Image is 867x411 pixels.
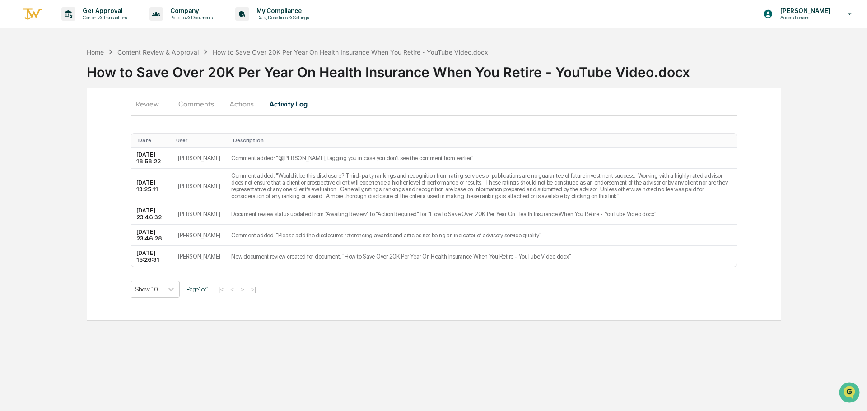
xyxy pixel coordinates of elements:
[75,14,131,21] p: Content & Transactions
[131,225,172,246] td: [DATE] 23:46:28
[131,148,172,169] td: [DATE] 18:58:22
[18,185,58,194] span: Preclearance
[228,286,237,293] button: <
[172,169,226,203] td: [PERSON_NAME]
[172,246,226,267] td: [PERSON_NAME]
[226,246,737,267] td: New document review created for document: "How to Save Over 20K Per Year On Health Insurance When...
[140,98,164,109] button: See all
[75,185,112,194] span: Attestations
[80,123,98,130] span: [DATE]
[213,48,488,56] div: How to Save Over 20K Per Year On Health Insurance When You Retire - YouTube Video.docx
[131,93,737,115] div: secondary tabs example
[131,169,172,203] td: [DATE] 13:25:11
[9,139,23,153] img: Dave Feldman
[131,203,172,225] td: [DATE] 23:46:32
[262,93,315,115] button: Activity Log
[248,286,259,293] button: >|
[221,93,262,115] button: Actions
[28,147,73,154] span: [PERSON_NAME]
[90,224,109,231] span: Pylon
[172,148,226,169] td: [PERSON_NAME]
[131,93,171,115] button: Review
[238,286,247,293] button: >
[226,203,737,225] td: Document review status updated from "Awaiting Review" to "Action Required" for "How to Save Over ...
[9,19,164,33] p: How can we help?
[64,223,109,231] a: Powered byPylon
[226,225,737,246] td: Comment added: "Please add the disclosures referencing awards and articles not being an indicator...
[249,7,313,14] p: My Compliance
[19,69,35,85] img: 4531339965365_218c74b014194aa58b9b_72.jpg
[28,123,73,130] span: [PERSON_NAME]
[9,185,16,193] div: 🖐️
[186,286,209,293] span: Page 1 of 1
[163,14,217,21] p: Policies & Documents
[163,7,217,14] p: Company
[80,147,98,154] span: [DATE]
[154,72,164,83] button: Start new chat
[18,202,57,211] span: Data Lookup
[5,198,61,214] a: 🔎Data Lookup
[226,148,737,169] td: Comment added: "@[PERSON_NAME], tagging you in case you don't see the comment from earlier."
[233,137,733,143] div: Toggle SortBy
[18,148,25,155] img: 1746055101610-c473b297-6a78-478c-a979-82029cc54cd1
[249,14,313,21] p: Data, Deadlines & Settings
[75,147,78,154] span: •
[226,169,737,203] td: Comment added: "​Would it be this disclosure? Third-party rankings and recognition from rating se...
[117,48,199,56] div: Content Review & Approval
[773,14,835,21] p: Access Persons
[75,123,78,130] span: •
[176,137,222,143] div: Toggle SortBy
[87,57,867,80] div: How to Save Over 20K Per Year On Health Insurance When You Retire - YouTube Video.docx
[216,286,226,293] button: |<
[41,69,148,78] div: Start new chat
[171,93,221,115] button: Comments
[22,7,43,22] img: logo
[75,7,131,14] p: Get Approval
[172,203,226,225] td: [PERSON_NAME]
[9,100,61,107] div: Past conversations
[838,381,862,406] iframe: Open customer support
[9,203,16,210] div: 🔎
[9,114,23,129] img: Dave Feldman
[65,185,73,193] div: 🗄️
[87,48,104,56] div: Home
[131,246,172,267] td: [DATE] 15:26:31
[172,225,226,246] td: [PERSON_NAME]
[773,7,835,14] p: [PERSON_NAME]
[9,69,25,85] img: 1746055101610-c473b297-6a78-478c-a979-82029cc54cd1
[5,181,62,197] a: 🖐️Preclearance
[138,137,169,143] div: Toggle SortBy
[41,78,124,85] div: We're available if you need us!
[62,181,116,197] a: 🗄️Attestations
[18,123,25,130] img: 1746055101610-c473b297-6a78-478c-a979-82029cc54cd1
